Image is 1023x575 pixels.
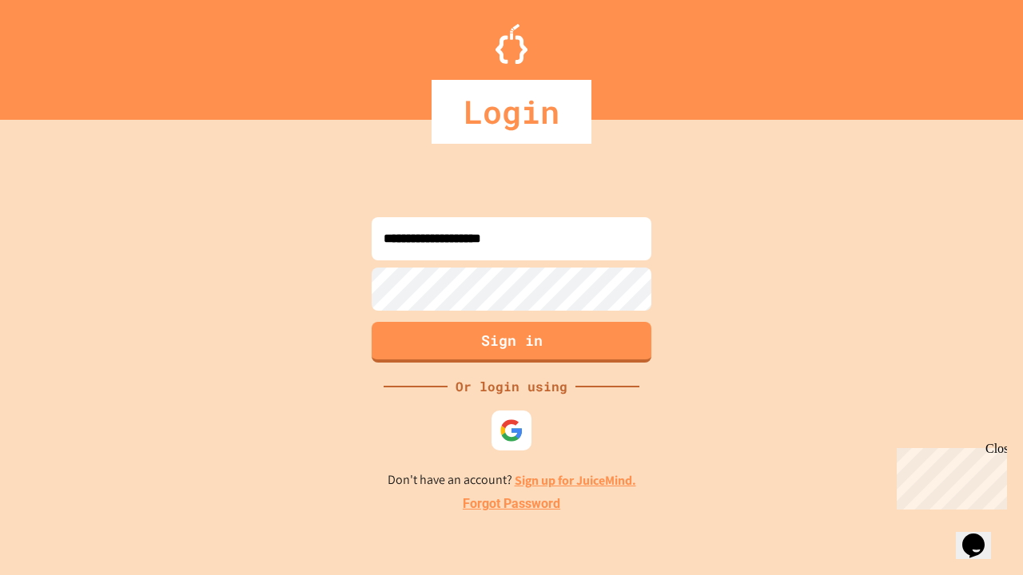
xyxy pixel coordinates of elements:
div: Login [432,80,591,144]
div: Chat with us now!Close [6,6,110,101]
iframe: chat widget [890,442,1007,510]
a: Sign up for JuiceMind. [515,472,636,489]
div: Or login using [448,377,575,396]
p: Don't have an account? [388,470,636,490]
button: Sign in [372,322,651,363]
iframe: chat widget [956,511,1007,559]
a: Forgot Password [463,494,560,514]
img: Logo.svg [496,24,527,64]
img: google-icon.svg [500,418,523,442]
